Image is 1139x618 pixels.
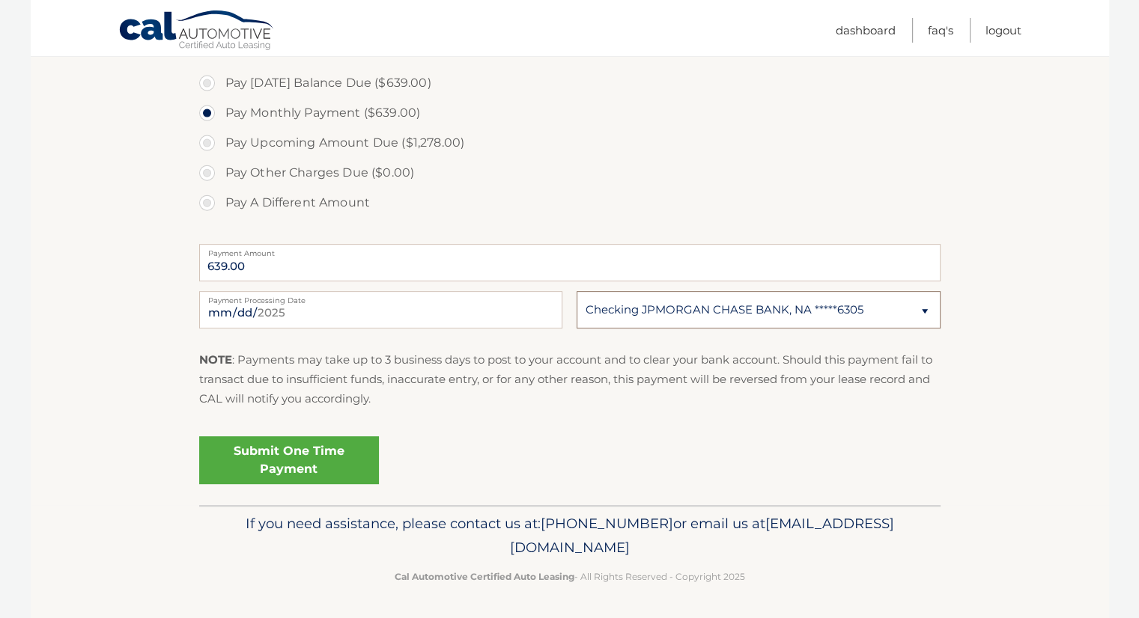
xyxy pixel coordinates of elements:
p: - All Rights Reserved - Copyright 2025 [209,569,931,584]
input: Payment Amount [199,244,941,281]
a: FAQ's [928,18,953,43]
a: Logout [985,18,1021,43]
label: Pay A Different Amount [199,188,941,218]
a: Cal Automotive [118,10,276,53]
label: Payment Processing Date [199,291,562,303]
p: : Payments may take up to 3 business days to post to your account and to clear your bank account.... [199,350,941,409]
label: Pay Monthly Payment ($639.00) [199,98,941,128]
a: Dashboard [836,18,896,43]
span: [PHONE_NUMBER] [541,515,673,532]
label: Payment Amount [199,244,941,256]
strong: NOTE [199,352,232,367]
strong: Cal Automotive Certified Auto Leasing [395,571,574,582]
label: Pay [DATE] Balance Due ($639.00) [199,68,941,98]
p: If you need assistance, please contact us at: or email us at [209,512,931,560]
label: Pay Upcoming Amount Due ($1,278.00) [199,128,941,158]
a: Submit One Time Payment [199,436,379,484]
span: [EMAIL_ADDRESS][DOMAIN_NAME] [510,515,894,556]
input: Payment Date [199,291,562,328]
label: Pay Other Charges Due ($0.00) [199,158,941,188]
